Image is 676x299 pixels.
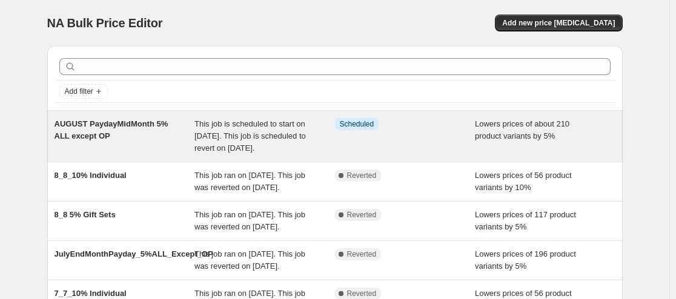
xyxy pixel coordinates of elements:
span: This job ran on [DATE]. This job was reverted on [DATE]. [194,249,305,271]
span: Add new price [MEDICAL_DATA] [502,18,615,28]
button: Add filter [59,84,108,99]
span: Reverted [347,289,377,298]
span: This job ran on [DATE]. This job was reverted on [DATE]. [194,210,305,231]
span: This job is scheduled to start on [DATE]. This job is scheduled to revert on [DATE]. [194,119,306,153]
button: Add new price [MEDICAL_DATA] [495,15,622,31]
span: Scheduled [340,119,374,129]
span: NA Bulk Price Editor [47,16,163,30]
span: Lowers prices of 196 product variants by 5% [475,249,576,271]
span: This job ran on [DATE]. This job was reverted on [DATE]. [194,171,305,192]
span: Add filter [65,87,93,96]
span: 8_8_10% Individual [55,171,127,180]
span: Reverted [347,171,377,180]
span: 7_7_10% Individual [55,289,127,298]
span: Reverted [347,249,377,259]
span: Lowers prices of about 210 product variants by 5% [475,119,569,140]
span: Lowers prices of 56 product variants by 10% [475,171,572,192]
span: Reverted [347,210,377,220]
span: 8_8 5% Gift Sets [55,210,116,219]
span: JulyEndMonthPayday_5%ALL_Except_OP [55,249,213,258]
span: AUGUST PaydayMidMonth 5% ALL except OP [55,119,168,140]
span: Lowers prices of 117 product variants by 5% [475,210,576,231]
